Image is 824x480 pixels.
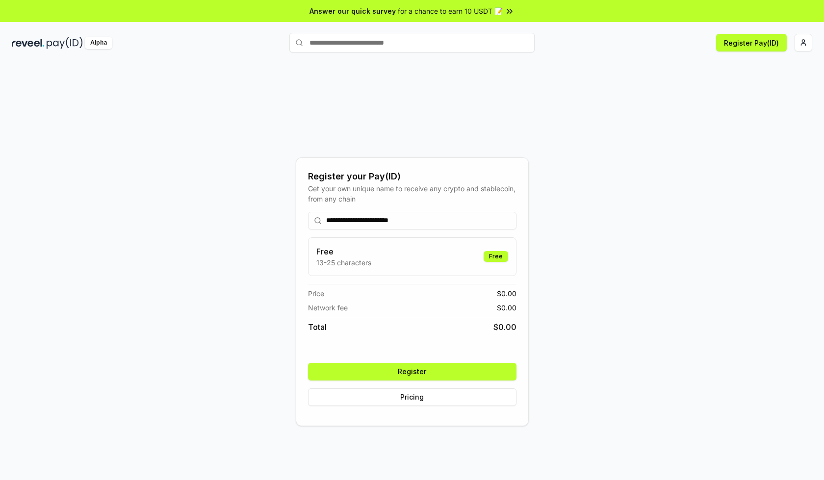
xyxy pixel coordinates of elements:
span: Total [308,321,327,333]
div: Get your own unique name to receive any crypto and stablecoin, from any chain [308,183,516,204]
button: Register Pay(ID) [716,34,787,51]
img: pay_id [47,37,83,49]
span: Network fee [308,303,348,313]
span: $ 0.00 [497,303,516,313]
div: Register your Pay(ID) [308,170,516,183]
h3: Free [316,246,371,257]
div: Free [484,251,508,262]
span: Answer our quick survey [309,6,396,16]
button: Register [308,363,516,380]
span: for a chance to earn 10 USDT 📝 [398,6,503,16]
div: Alpha [85,37,112,49]
span: $ 0.00 [497,288,516,299]
p: 13-25 characters [316,257,371,268]
span: Price [308,288,324,299]
span: $ 0.00 [493,321,516,333]
img: reveel_dark [12,37,45,49]
button: Pricing [308,388,516,406]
